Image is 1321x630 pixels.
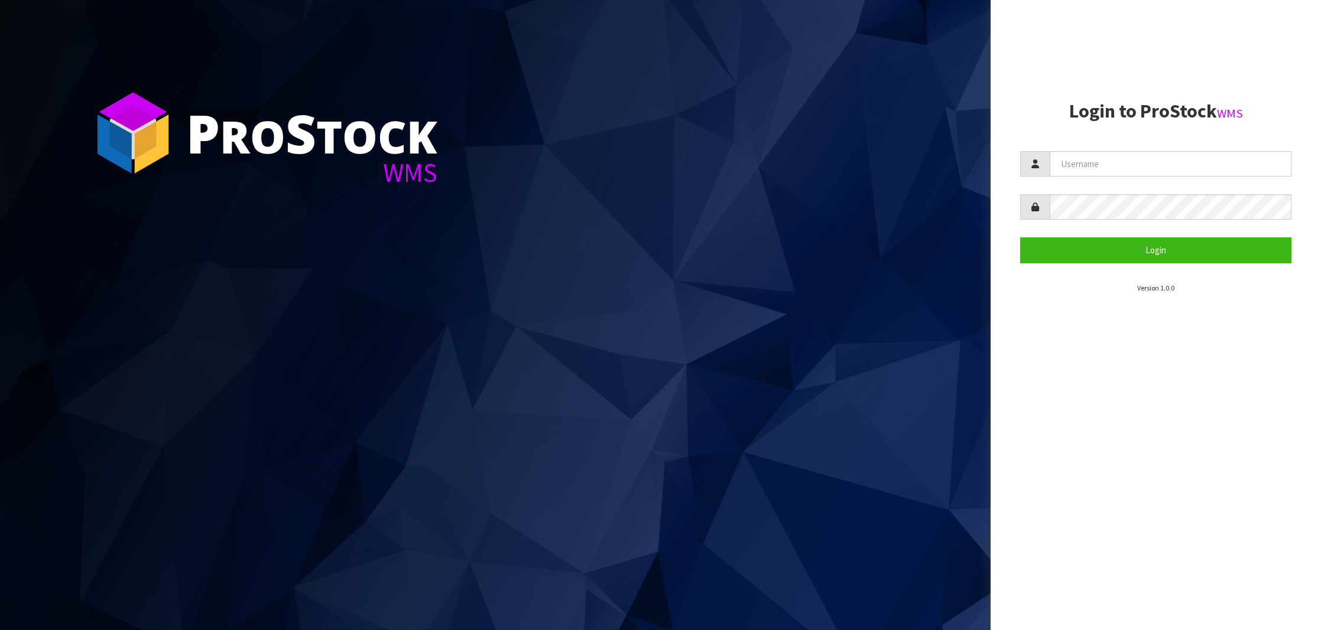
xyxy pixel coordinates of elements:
[186,106,437,159] div: ro tock
[186,159,437,186] div: WMS
[89,89,177,177] img: ProStock Cube
[1050,151,1291,177] input: Username
[1217,106,1243,121] small: WMS
[1137,283,1174,292] small: Version 1.0.0
[285,97,316,169] span: S
[186,97,220,169] span: P
[1020,237,1291,263] button: Login
[1020,101,1291,122] h2: Login to ProStock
